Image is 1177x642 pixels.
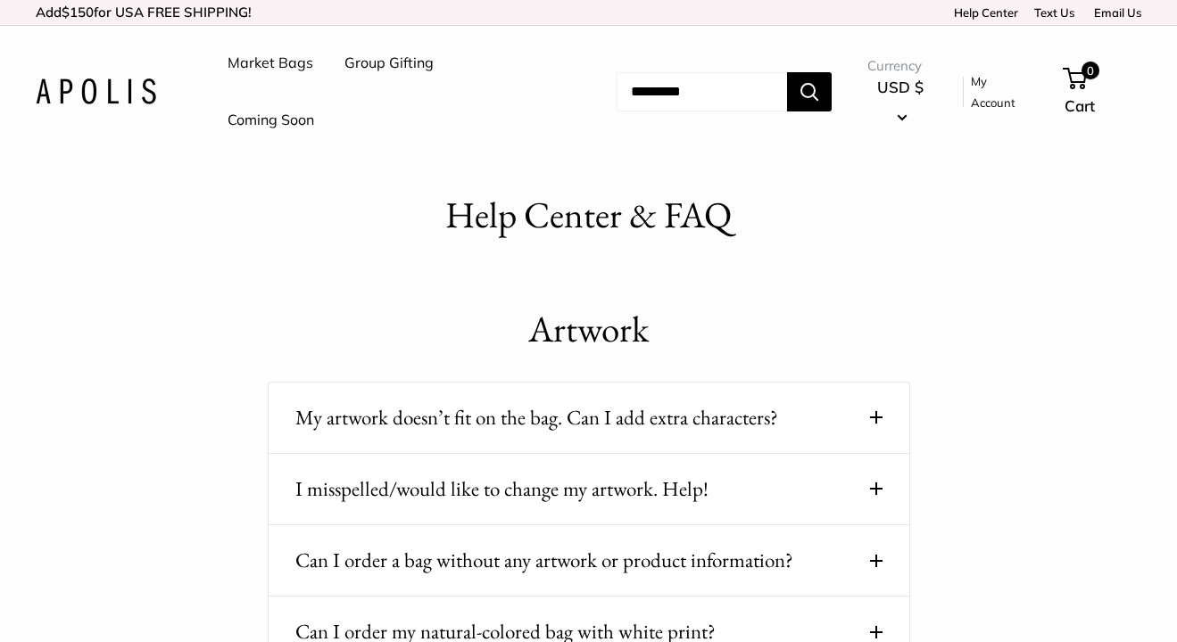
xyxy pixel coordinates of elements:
[445,189,732,242] h1: Help Center & FAQ
[228,50,313,77] a: Market Bags
[971,70,1034,114] a: My Account
[295,543,883,578] button: Can I order a bag without any artwork or product information?
[268,303,910,356] h1: Artwork
[62,4,94,21] span: $150
[1065,63,1141,120] a: 0 Cart
[228,107,314,134] a: Coming Soon
[948,5,1018,20] a: Help Center
[1065,96,1095,115] span: Cart
[867,73,932,130] button: USD $
[344,50,434,77] a: Group Gifting
[36,78,156,104] img: Apolis
[787,72,832,111] button: Search
[617,72,787,111] input: Search...
[295,472,883,506] button: I misspelled/would like to change my artwork. Help!
[877,78,924,96] span: USD $
[1088,5,1141,20] a: Email Us
[1082,62,1099,79] span: 0
[295,400,883,435] button: My artwork doesn’t fit on the bag. Can I add extra characters?
[1034,5,1074,20] a: Text Us
[867,53,932,78] span: Currency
